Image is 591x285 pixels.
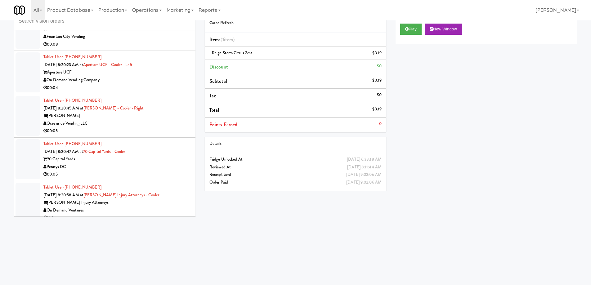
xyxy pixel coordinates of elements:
span: Subtotal [209,78,227,85]
div: [PERSON_NAME] [43,112,191,120]
div: 00:05 [43,127,191,135]
a: Tablet User· [PHONE_NUMBER] [43,141,101,147]
div: [DATE] 9:02:06 AM [346,179,382,186]
div: Fountain City Vending [43,33,191,41]
a: Tablet User· [PHONE_NUMBER] [43,97,101,103]
a: Tablet User· [PHONE_NUMBER] [43,184,101,190]
span: Tax [209,92,216,99]
span: [DATE] 8:20:58 AM at [43,192,83,198]
img: Micromart [14,5,25,16]
span: · [PHONE_NUMBER] [63,184,101,190]
div: 00:08 [43,41,191,48]
div: $0 [377,62,382,70]
span: (1 ) [221,36,235,43]
div: 70 Capital Yards [43,155,191,163]
span: Discount [209,63,228,70]
li: Tablet User· [PHONE_NUMBER][DATE] 8:20:47 AM at70 Capitol Yards - Cooler70 Capital YardsPennys DC... [14,138,195,181]
div: Fridge Unlocked At [209,156,382,163]
li: Tablet User· [PHONE_NUMBER][DATE] 8:20:23 AM atAperture UCF - Cooler - LeftAperture UCFOn Demand ... [14,51,195,94]
div: $3.19 [372,77,382,84]
div: $3.19 [372,49,382,57]
input: Search vision orders [19,16,191,27]
li: Tablet User· [PHONE_NUMBER][DATE] 8:20:45 AM at[PERSON_NAME] - Cooler - Right[PERSON_NAME]Oceansi... [14,94,195,138]
li: Tablet User· [PHONE_NUMBER][DATE] 8:20:58 AM at[PERSON_NAME] Injury Attorneys - Cooler[PERSON_NAM... [14,181,195,224]
div: 0 [379,120,382,128]
span: Items [209,36,235,43]
div: [DATE] 9:02:06 AM [346,171,382,179]
span: · [PHONE_NUMBER] [63,141,101,147]
button: New Window [425,24,462,35]
div: Reviewed At [209,163,382,171]
div: Order Paid [209,179,382,186]
span: [DATE] 8:20:47 AM at [43,149,83,154]
div: 00:05 [43,171,191,178]
div: Receipt Sent [209,171,382,179]
div: 00:04 [43,84,191,92]
div: $0 [377,91,382,99]
div: Unknown [43,214,191,222]
button: Play [400,24,422,35]
span: · [PHONE_NUMBER] [63,54,101,60]
div: Oceanside Vending LLC [43,120,191,127]
span: · [PHONE_NUMBER] [63,97,101,103]
a: 70 Capitol Yards - Cooler [83,149,125,154]
div: On Demand Ventures [43,207,191,214]
h5: Gator Refresh [209,21,382,25]
div: On Demand Vending Company [43,76,191,84]
div: $3.19 [372,105,382,113]
div: [PERSON_NAME] Injury Attorneys [43,199,191,207]
span: Points Earned [209,121,237,128]
a: Tablet User· [PHONE_NUMBER] [43,54,101,60]
span: Reign Storm Citrus Zest [212,50,252,56]
div: [DATE] 6:38:18 AM [347,156,382,163]
div: Pennys DC [43,163,191,171]
a: [PERSON_NAME] - Cooler - Right [83,105,144,111]
span: [DATE] 8:20:45 AM at [43,105,83,111]
a: [PERSON_NAME] Injury Attorneys - Cooler [83,192,159,198]
a: Aperture UCF - Cooler - Left [83,62,132,68]
div: [DATE] 8:11:44 AM [347,163,382,171]
div: Details [209,140,382,148]
span: [DATE] 8:20:23 AM at [43,62,83,68]
div: Aperture UCF [43,69,191,76]
ng-pluralize: item [224,36,233,43]
span: Total [209,106,219,114]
